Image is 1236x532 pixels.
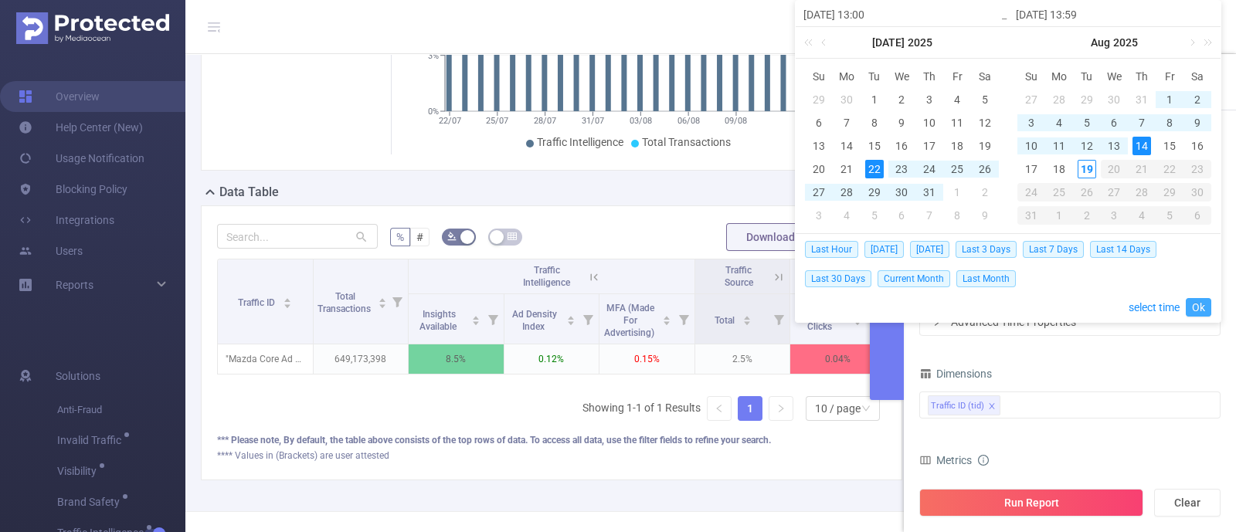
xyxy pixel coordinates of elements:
td: August 10, 2025 [1017,134,1045,158]
div: 7 [837,114,856,132]
div: 3 [810,206,828,225]
span: MFA (Made For Advertising) [604,303,657,338]
div: 9 [1188,114,1207,132]
th: Wed [1101,65,1129,88]
a: Users [19,236,83,266]
div: 20 [810,160,828,178]
tspan: 22/07 [438,116,460,126]
td: July 29, 2025 [1073,88,1101,111]
a: Last year (Control + left) [801,27,821,58]
a: Next year (Control + right) [1195,27,1215,58]
td: July 4, 2025 [943,88,971,111]
span: [DATE] [910,241,949,258]
td: July 26, 2025 [971,158,999,181]
div: 24 [1017,183,1045,202]
div: 1 [1160,90,1179,109]
a: Ok [1186,298,1211,317]
td: July 15, 2025 [861,134,888,158]
span: # [416,231,423,243]
div: 4 [948,90,966,109]
span: Reports [56,279,93,291]
span: Traffic ID [238,297,277,308]
td: August 3, 2025 [1017,111,1045,134]
div: 2 [892,90,911,109]
div: 13 [1105,137,1123,155]
div: 22 [865,160,884,178]
div: 31 [1132,90,1151,109]
input: Search... [217,224,378,249]
i: icon: caret-down [662,319,671,324]
td: July 22, 2025 [861,158,888,181]
div: 21 [837,160,856,178]
td: August 4, 2025 [833,204,861,227]
i: icon: down [861,404,871,415]
td: August 5, 2025 [1073,111,1101,134]
a: Reports [56,269,93,300]
a: Help Center (New) [19,112,143,143]
div: 29 [865,183,884,202]
td: August 6, 2025 [888,204,916,227]
i: Filter menu [577,294,599,344]
div: 13 [810,137,828,155]
td: August 12, 2025 [1073,134,1101,158]
td: August 31, 2025 [1017,204,1045,227]
div: 25 [948,160,966,178]
span: Total Transactions [642,136,731,148]
div: 27 [810,183,828,202]
i: icon: close [988,402,996,412]
div: Sort [742,313,752,323]
th: Sat [971,65,999,88]
div: 2 [976,183,994,202]
li: 1 [738,396,762,421]
div: 16 [892,137,911,155]
div: 14 [837,137,856,155]
td: July 27, 2025 [1017,88,1045,111]
a: [DATE] [871,27,906,58]
div: 23 [1183,160,1211,178]
div: 28 [1050,90,1068,109]
span: Last 7 Days [1023,241,1084,258]
div: 19 [976,137,994,155]
span: [DATE] [864,241,904,258]
td: August 20, 2025 [1101,158,1129,181]
p: 2.5% [695,344,790,374]
i: Filter menu [673,294,694,344]
div: 31 [920,183,939,202]
a: select time [1129,293,1180,322]
tspan: 06/08 [677,116,699,126]
div: 3 [1022,114,1041,132]
div: 15 [1160,137,1179,155]
div: 25 [1045,183,1073,202]
div: 10 / page [815,397,861,420]
td: July 23, 2025 [888,158,916,181]
td: August 16, 2025 [1183,134,1211,158]
span: Tu [861,69,888,83]
td: July 19, 2025 [971,134,999,158]
a: Usage Notification [19,143,144,174]
td: July 28, 2025 [833,181,861,204]
div: 24 [920,160,939,178]
td: July 9, 2025 [888,111,916,134]
td: June 30, 2025 [833,88,861,111]
div: 3 [1101,206,1129,225]
div: 20 [1101,160,1129,178]
tspan: 0% [428,107,439,117]
span: Detected Clicks [803,309,839,332]
i: icon: left [715,404,724,413]
div: 6 [1105,114,1123,132]
a: Blocking Policy [19,174,127,205]
td: July 31, 2025 [1128,88,1156,111]
div: Sort [378,296,387,305]
td: August 2, 2025 [971,181,999,204]
span: Total Transactions [317,291,373,314]
tspan: 3% [428,51,439,61]
i: icon: caret-up [471,313,480,318]
div: Sort [471,313,480,323]
td: August 21, 2025 [1128,158,1156,181]
th: Thu [1128,65,1156,88]
td: July 2, 2025 [888,88,916,111]
span: Su [1017,69,1045,83]
a: Previous month (PageUp) [818,27,832,58]
span: Last 14 Days [1090,241,1156,258]
div: Sort [566,313,576,323]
